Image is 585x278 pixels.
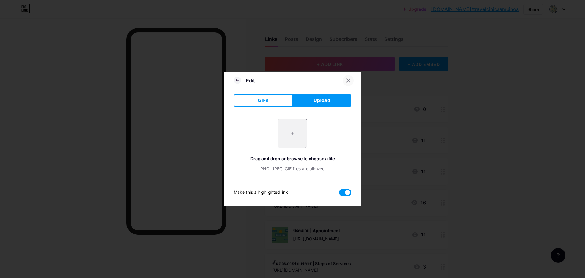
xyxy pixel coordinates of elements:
[234,165,351,172] div: PNG, JPEG, GIF files are allowed
[292,94,351,107] button: Upload
[234,155,351,162] div: Drag and drop or browse to choose a file
[234,94,292,107] button: GIFs
[258,97,268,104] span: GIFs
[314,97,330,104] span: Upload
[234,189,288,196] div: Make this a highlighted link
[246,77,255,84] div: Edit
